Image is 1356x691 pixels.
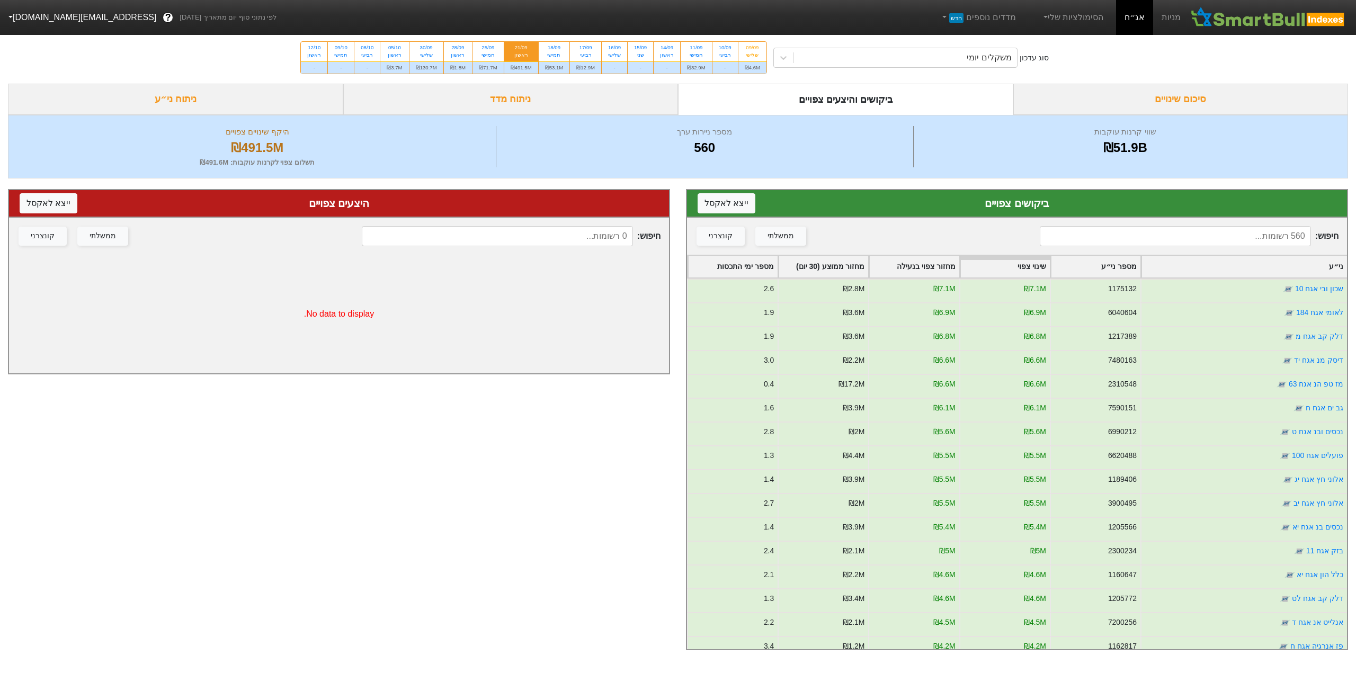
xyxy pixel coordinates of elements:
a: מז טפ הנ אגח 63 [1289,380,1343,388]
div: Toggle SortBy [960,256,1050,277]
div: ₪2M [849,426,864,437]
input: 0 רשומות... [362,226,633,246]
div: ₪6.9M [1024,307,1046,318]
div: ₪5.4M [1024,522,1046,533]
div: ₪5.6M [933,426,956,437]
div: ₪5.5M [1024,450,1046,461]
div: 18/09 [545,44,564,51]
div: חמישי [545,51,564,59]
img: tase link [1282,474,1293,485]
button: ממשלתי [77,227,128,246]
img: tase link [1280,617,1290,628]
div: 28/09 [450,44,466,51]
div: ₪4.6M [933,569,956,580]
div: No data to display. [9,255,669,373]
a: בזק אגח 11 [1306,546,1343,555]
img: tase link [1280,451,1290,461]
div: שלישי [416,51,437,59]
a: אנלייט אנ אגח ד [1292,618,1343,626]
div: ₪1.8M [444,61,472,74]
div: 1.6 [764,402,774,414]
div: Toggle SortBy [1051,256,1140,277]
div: 11/09 [687,44,706,51]
div: ראשון [511,51,532,59]
div: ₪6.6M [933,379,956,390]
button: קונצרני [697,227,745,246]
a: אלוני חץ אגח יג [1295,475,1343,483]
div: ₪7.1M [933,283,956,294]
div: ניתוח ני״ע [8,84,343,115]
div: 1205566 [1108,522,1137,533]
div: ₪6.1M [1024,402,1046,414]
div: 2.2 [764,617,774,628]
div: ₪6.6M [1024,355,1046,366]
img: tase link [1277,379,1287,390]
div: ₪5M [939,545,955,557]
div: ₪3.9M [843,474,865,485]
div: 09/09 [745,44,760,51]
div: ₪5.5M [933,498,956,509]
div: 7200256 [1108,617,1137,628]
div: קונצרני [709,230,733,242]
img: tase link [1280,427,1290,437]
div: 2.4 [764,545,774,557]
div: 16/09 [608,44,621,51]
button: ייצא לאקסל [698,193,755,213]
div: 30/09 [416,44,437,51]
div: ₪491.5M [504,61,538,74]
a: פז אנרגיה אגח ח [1290,642,1343,650]
div: 6620488 [1108,450,1137,461]
div: תשלום צפוי לקרנות עוקבות : ₪491.6M [22,157,493,168]
div: ביקושים והיצעים צפויים [678,84,1013,115]
div: שני [634,51,647,59]
div: ₪71.7M [472,61,504,74]
img: tase link [1294,546,1305,557]
div: שלישי [745,51,760,59]
div: ₪4.5M [933,617,956,628]
div: ₪2M [849,498,864,509]
div: ₪5.5M [933,474,956,485]
div: ₪17.2M [838,379,865,390]
div: ₪130.7M [409,61,443,74]
div: ₪4.6M [933,593,956,604]
div: ₪6.6M [933,355,956,366]
div: ₪6.8M [933,331,956,342]
img: tase link [1280,522,1291,533]
div: ראשון [387,51,402,59]
div: ₪5.5M [933,450,956,461]
div: 2.6 [764,283,774,294]
div: משקלים יומי [967,51,1011,64]
a: דלק קב אגח לט [1292,594,1343,603]
a: גב ים אגח ח [1306,403,1343,412]
a: נכסים ובנ אגח ט [1292,427,1343,436]
div: ₪3.6M [843,331,865,342]
a: שכון ובי אגח 10 [1295,284,1343,293]
img: tase link [1280,594,1290,604]
div: רביעי [719,51,731,59]
div: ₪6.8M [1024,331,1046,342]
div: 1160647 [1108,569,1137,580]
div: ₪3.9M [843,522,865,533]
div: 17/09 [576,44,595,51]
div: - [354,61,380,74]
div: ₪2.2M [843,355,865,366]
div: 2.1 [764,569,774,580]
div: 3900495 [1108,498,1137,509]
div: ₪5.6M [1024,426,1046,437]
div: 08/10 [361,44,373,51]
div: ₪4.6M [1024,569,1046,580]
a: כלל הון אגח יא [1297,570,1343,579]
div: ₪4.6M [738,61,766,74]
div: שלישי [608,51,621,59]
div: ₪4.2M [933,641,956,652]
div: ₪4.6M [1024,593,1046,604]
div: 7590151 [1108,402,1137,414]
div: היקף שינויים צפויים [22,126,493,138]
div: 7480163 [1108,355,1137,366]
div: - [628,61,653,74]
div: ₪4.5M [1024,617,1046,628]
span: חיפוש : [362,226,661,246]
div: 2310548 [1108,379,1137,390]
div: 25/09 [479,44,497,51]
div: 1.9 [764,307,774,318]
